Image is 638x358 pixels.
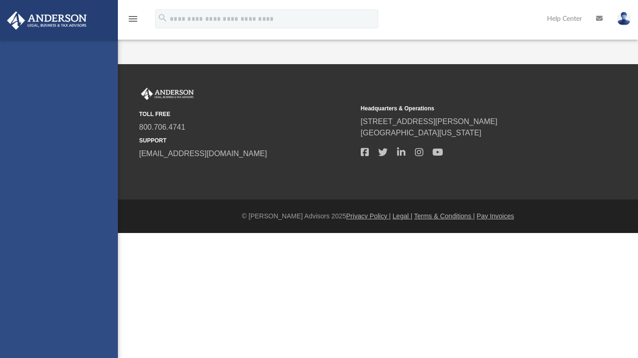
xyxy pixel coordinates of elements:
[118,211,638,221] div: © [PERSON_NAME] Advisors 2025
[361,104,576,113] small: Headquarters & Operations
[361,117,497,125] a: [STREET_ADDRESS][PERSON_NAME]
[139,110,354,118] small: TOLL FREE
[346,212,391,220] a: Privacy Policy |
[127,18,139,25] a: menu
[139,150,267,158] a: [EMAIL_ADDRESS][DOMAIN_NAME]
[414,212,475,220] a: Terms & Conditions |
[361,129,481,137] a: [GEOGRAPHIC_DATA][US_STATE]
[139,136,354,145] small: SUPPORT
[127,13,139,25] i: menu
[139,123,185,131] a: 800.706.4741
[393,212,413,220] a: Legal |
[477,212,514,220] a: Pay Invoices
[139,88,196,100] img: Anderson Advisors Platinum Portal
[4,11,90,30] img: Anderson Advisors Platinum Portal
[157,13,168,23] i: search
[617,12,631,25] img: User Pic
